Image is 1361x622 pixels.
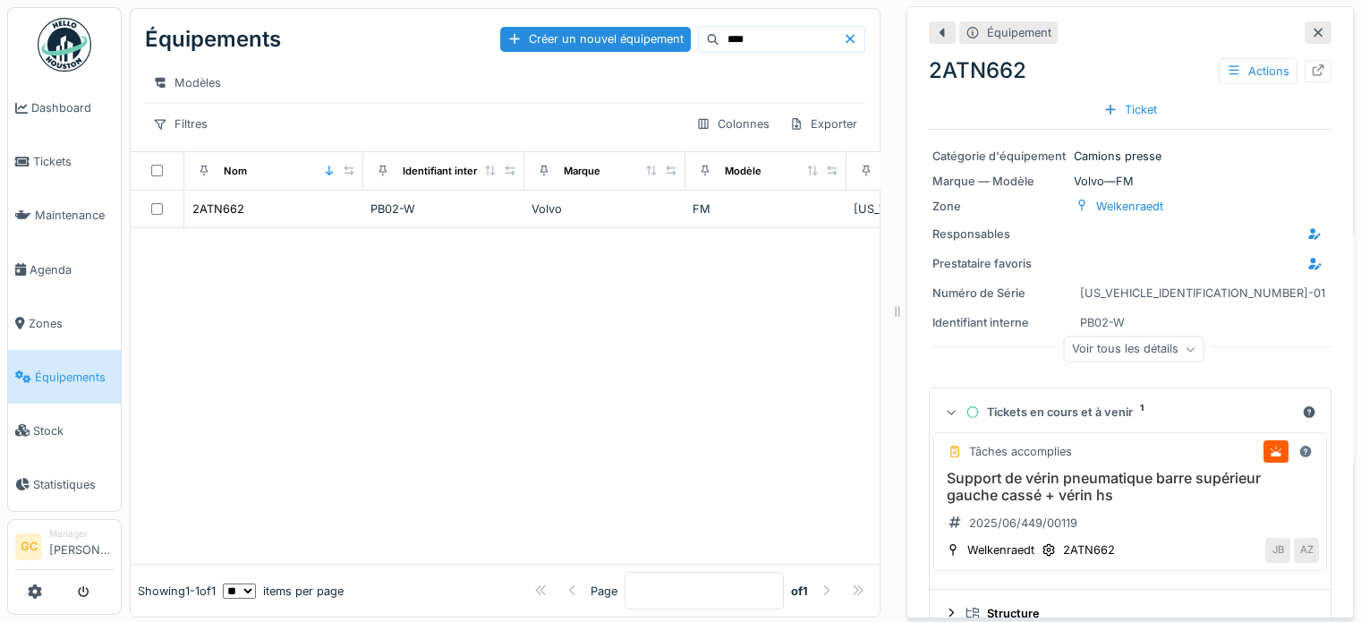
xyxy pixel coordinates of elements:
div: Welkenraedt [967,541,1034,558]
div: 2ATN662 [1063,541,1115,558]
div: Marque — Modèle [932,173,1067,190]
div: FM [693,200,839,217]
div: Tâches accomplies [969,443,1072,460]
div: Identifiant interne [403,164,489,179]
span: Statistiques [33,476,114,493]
div: Nom [224,164,247,179]
span: Dashboard [31,99,114,116]
a: Tickets [8,135,121,189]
a: Maintenance [8,189,121,243]
div: Page [591,583,617,600]
div: Actions [1219,58,1297,84]
a: Agenda [8,243,121,296]
div: PB02-W [1080,314,1125,331]
a: Statistiques [8,457,121,511]
div: Modèle [725,164,761,179]
div: Showing 1 - 1 of 1 [138,583,216,600]
div: Manager [49,527,114,541]
a: Zones [8,296,121,350]
div: 2025/06/449/00119 [969,515,1077,532]
div: AZ [1294,538,1319,563]
div: JB [1265,538,1290,563]
div: Camions presse [932,148,1328,165]
div: Volvo — FM [932,173,1328,190]
div: 2ATN662 [929,55,1331,87]
a: GC Manager[PERSON_NAME] [15,527,114,570]
div: Filtres [145,111,216,137]
a: Stock [8,404,121,457]
a: Équipements [8,350,121,404]
span: Tickets [33,153,114,170]
h3: Support de vérin pneumatique barre supérieur gauche cassé + vérin hs [941,470,1319,504]
div: Modèles [145,70,229,96]
li: GC [15,533,42,560]
img: Badge_color-CXgf-gQk.svg [38,18,91,72]
div: Équipement [987,24,1051,41]
div: Exporter [781,111,865,137]
div: Volvo [532,200,678,217]
div: items per page [223,583,344,600]
div: Identifiant interne [932,314,1067,331]
div: Responsables [932,226,1067,243]
div: Équipements [145,16,281,63]
div: Zone [932,198,1067,215]
div: Structure [965,605,1309,622]
div: 2ATN662 [192,200,244,217]
div: Ticket [1096,98,1164,122]
span: Agenda [30,261,114,278]
div: [US_VEHICLE_IDENTIFICATION_NUMBER]-01 [854,200,1000,217]
div: Créer un nouvel équipement [500,27,691,51]
div: Numéro de Série [932,285,1067,302]
div: Marque [564,164,600,179]
div: [US_VEHICLE_IDENTIFICATION_NUMBER]-01 [1080,285,1325,302]
a: Dashboard [8,81,121,135]
div: Prestataire favoris [932,255,1067,272]
span: Zones [29,315,114,332]
span: Équipements [35,369,114,386]
div: Welkenraedt [1096,198,1163,215]
div: PB02-W [370,200,517,217]
div: Tickets en cours et à venir [965,404,1295,421]
li: [PERSON_NAME] [49,527,114,566]
span: Stock [33,422,114,439]
summary: Tickets en cours et à venir1 [937,396,1323,429]
span: Maintenance [35,207,114,224]
div: Voir tous les détails [1064,337,1204,362]
div: Catégorie d'équipement [932,148,1067,165]
strong: of 1 [791,583,808,600]
div: Colonnes [688,111,778,137]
